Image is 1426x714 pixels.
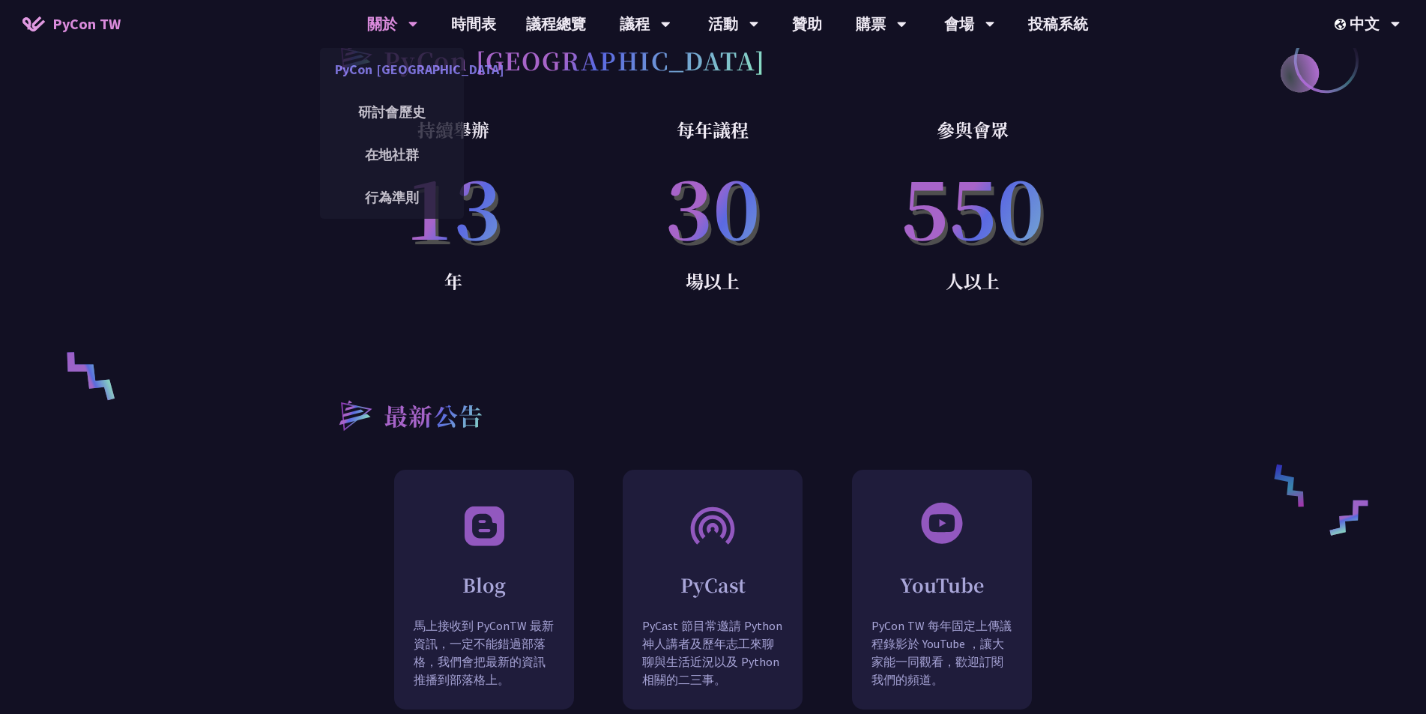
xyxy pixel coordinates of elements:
p: 參與會眾 [843,115,1103,145]
h2: Blog [395,572,573,598]
p: 30 [583,145,843,266]
a: 在地社群 [320,137,464,172]
img: PyCast.bcca2a8.svg [689,500,737,549]
a: 行為準則 [320,180,464,215]
p: PyCon TW 每年固定上傳議程錄影於 YouTube ，讓大家能一同觀看，歡迎訂閱我們的頻道。 [853,617,1031,711]
img: svg+xml;base64,PHN2ZyB3aWR0aD0iNjAiIGhlaWdodD0iNjAiIHZpZXdCb3g9IjAgMCA2MCA2MCIgZmlsbD0ibm9uZSIgeG... [919,500,964,545]
p: 每年議程 [583,115,843,145]
img: heading-bullet [324,386,384,443]
img: Locale Icon [1335,19,1350,30]
a: PyCon [GEOGRAPHIC_DATA] [320,52,464,87]
p: 人以上 [843,266,1103,296]
span: PyCon TW [52,13,121,35]
p: 馬上接收到 PyConTW 最新資訊，一定不能錯過部落格，我們會把最新的資訊推播到部落格上。 [395,617,573,711]
a: PyCon TW [7,5,136,43]
h2: PyCast [623,572,802,598]
p: 550 [843,145,1103,266]
img: Blog.348b5bb.svg [460,500,508,549]
img: Home icon of PyCon TW 2025 [22,16,45,31]
h2: PyCon [GEOGRAPHIC_DATA] [384,42,766,78]
p: 場以上 [583,266,843,296]
h2: 最新公告 [384,397,484,433]
h2: YouTube [853,572,1031,598]
a: 研討會歷史 [320,94,464,130]
p: PyCast 節目常邀請 Python 神人講者及歷年志工來聊聊與生活近況以及 Python 相關的二三事。 [623,617,802,711]
p: 年 [324,266,584,296]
